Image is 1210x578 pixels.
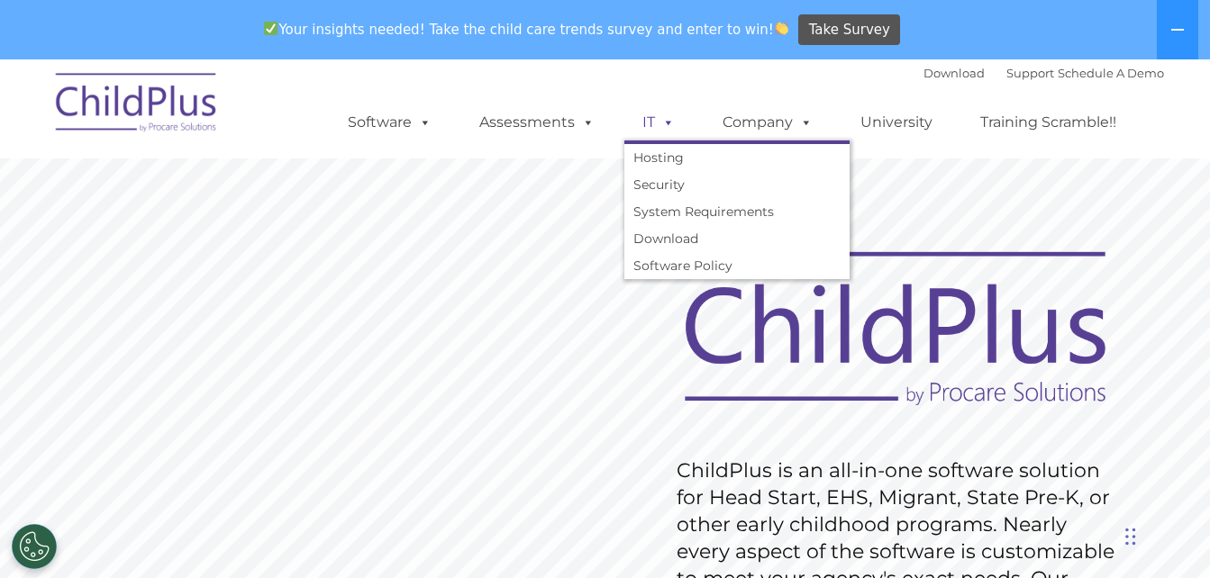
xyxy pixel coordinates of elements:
a: Support [1006,66,1054,80]
a: Security [624,171,850,198]
span: Take Survey [809,14,890,46]
font: | [923,66,1164,80]
a: Software [330,104,450,140]
a: Download [624,225,850,252]
a: Training Scramble!! [962,104,1134,140]
a: Schedule A Demo [1058,66,1164,80]
a: System Requirements [624,198,850,225]
a: Software Policy [624,252,850,279]
img: ✅ [264,22,277,35]
img: ChildPlus by Procare Solutions [47,60,227,150]
span: Your insights needed! Take the child care trends survey and enter to win! [257,12,796,47]
a: Take Survey [798,14,900,46]
a: Assessments [461,104,613,140]
button: Cookies Settings [12,524,57,569]
a: University [842,104,951,140]
a: Hosting [624,144,850,171]
a: Company [705,104,831,140]
iframe: Chat Widget [1120,492,1210,578]
div: Drag [1125,510,1136,564]
a: Download [923,66,985,80]
img: 👏 [775,22,788,35]
a: IT [624,104,693,140]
